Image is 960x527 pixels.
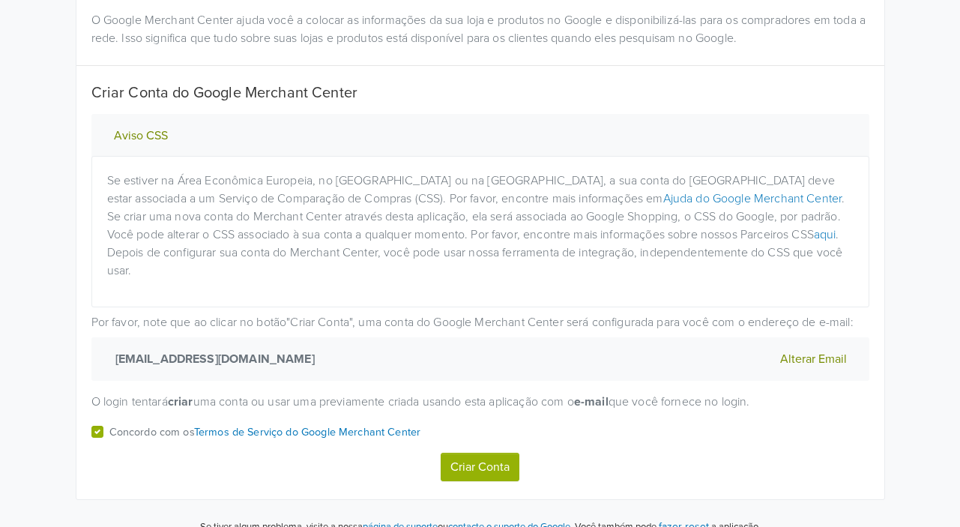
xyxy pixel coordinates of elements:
[80,11,881,47] div: O Google Merchant Center ajuda você a colocar as informações da sua loja e produtos no Google e d...
[109,350,315,368] strong: [EMAIL_ADDRESS][DOMAIN_NAME]
[194,426,420,439] a: Termos de Serviço do Google Merchant Center
[91,313,869,381] p: Por favor, note que ao clicar no botão " Criar Conta " , uma conta do Google Merchant Center será...
[109,128,172,144] button: Aviso CSS
[91,84,869,102] h5: Criar Conta do Google Merchant Center
[107,172,854,280] p: Se estiver na Área Econômica Europeia, no [GEOGRAPHIC_DATA] ou na [GEOGRAPHIC_DATA], a sua conta ...
[574,394,609,409] strong: e-mail
[168,394,193,409] strong: criar
[109,424,421,441] p: Concordo com os
[776,349,851,369] button: Alterar Email
[441,453,519,481] button: Criar Conta
[814,227,836,242] a: aqui
[663,191,842,206] a: Ajuda do Google Merchant Center
[91,393,869,411] p: O login tentará uma conta ou usar uma previamente criada usando esta aplicação com o que você for...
